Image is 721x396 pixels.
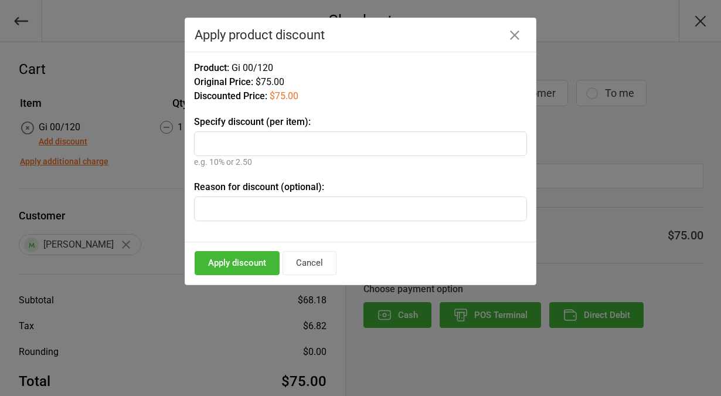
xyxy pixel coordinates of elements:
span: $75.00 [270,90,298,101]
button: Cancel [283,251,336,275]
div: Gi 00/120 [194,61,527,75]
span: Product: [194,62,229,73]
span: Original Price: [194,76,253,87]
label: Reason for discount (optional): [194,180,527,194]
div: $75.00 [194,75,527,89]
div: Apply product discount [195,28,526,42]
span: Discounted Price: [194,90,267,101]
div: e.g. 10% or 2.50 [194,156,527,168]
button: Apply discount [195,251,280,275]
label: Specify discount (per item): [194,115,527,129]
